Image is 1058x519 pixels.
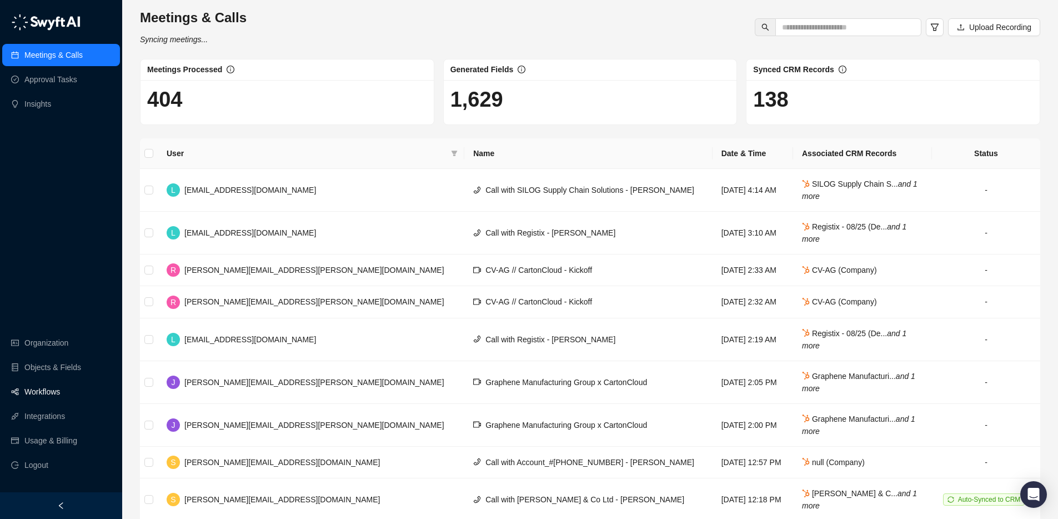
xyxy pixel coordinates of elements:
[473,458,481,466] span: phone
[713,286,793,318] td: [DATE] 2:32 AM
[171,456,176,468] span: S
[802,372,915,393] span: Graphene Manufacturi...
[473,496,481,503] span: phone
[802,179,917,201] span: SILOG Supply Chain S...
[957,23,965,31] span: upload
[802,458,865,467] span: null (Company)
[930,23,939,32] span: filter
[171,264,176,276] span: R
[172,376,176,388] span: J
[184,495,380,504] span: [PERSON_NAME][EMAIL_ADDRESS][DOMAIN_NAME]
[802,415,915,436] i: and 1 more
[947,496,954,503] span: sync
[147,87,427,112] h1: 404
[140,35,208,44] i: Syncing meetings...
[485,495,684,504] span: Call with [PERSON_NAME] & Co Ltd - [PERSON_NAME]
[24,93,51,115] a: Insights
[1020,481,1047,508] div: Open Intercom Messenger
[713,447,793,478] td: [DATE] 12:57 PM
[485,186,694,194] span: Call with SILOG Supply Chain Solutions - [PERSON_NAME]
[184,421,444,430] span: [PERSON_NAME][EMAIL_ADDRESS][PERSON_NAME][DOMAIN_NAME]
[24,68,77,91] a: Approval Tasks
[449,145,460,162] span: filter
[184,297,444,306] span: [PERSON_NAME][EMAIL_ADDRESS][PERSON_NAME][DOMAIN_NAME]
[802,489,917,510] i: and 1 more
[485,266,592,275] span: CV-AG // CartonCloud - Kickoff
[184,266,444,275] span: [PERSON_NAME][EMAIL_ADDRESS][PERSON_NAME][DOMAIN_NAME]
[184,186,316,194] span: [EMAIL_ADDRESS][DOMAIN_NAME]
[932,169,1040,212] td: -
[839,66,846,73] span: info-circle
[753,87,1033,112] h1: 138
[485,335,615,344] span: Call with Registix - [PERSON_NAME]
[518,66,525,73] span: info-circle
[958,496,1021,503] span: Auto-Synced to CRM
[473,421,481,428] span: video-camera
[473,378,481,386] span: video-camera
[57,502,65,510] span: left
[948,18,1040,36] button: Upload Recording
[932,212,1040,254] td: -
[473,186,481,194] span: phone
[802,179,917,201] i: and 1 more
[802,489,917,510] span: [PERSON_NAME] & C...
[713,169,793,212] td: [DATE] 4:14 AM
[932,447,1040,478] td: -
[969,21,1031,33] span: Upload Recording
[171,493,176,506] span: S
[802,372,915,393] i: and 1 more
[713,254,793,286] td: [DATE] 2:33 AM
[802,329,906,350] i: and 1 more
[171,333,176,346] span: L
[450,87,730,112] h1: 1,629
[485,458,694,467] span: Call with Account_#[PHONE_NUMBER] - [PERSON_NAME]
[450,65,514,74] span: Generated Fields
[24,356,81,378] a: Objects & Fields
[184,458,380,467] span: [PERSON_NAME][EMAIL_ADDRESS][DOMAIN_NAME]
[451,150,458,157] span: filter
[171,296,176,308] span: R
[11,14,81,31] img: logo-05li4sbe.png
[24,405,65,427] a: Integrations
[713,212,793,254] td: [DATE] 3:10 AM
[473,229,481,237] span: phone
[761,23,769,31] span: search
[713,404,793,447] td: [DATE] 2:00 PM
[172,419,176,431] span: J
[932,138,1040,169] th: Status
[24,430,77,452] a: Usage & Billing
[713,361,793,404] td: [DATE] 2:05 PM
[713,318,793,361] td: [DATE] 2:19 AM
[171,227,176,239] span: L
[184,228,316,237] span: [EMAIL_ADDRESS][DOMAIN_NAME]
[167,147,447,159] span: User
[932,286,1040,318] td: -
[485,297,592,306] span: CV-AG // CartonCloud - Kickoff
[802,222,906,243] i: and 1 more
[24,332,68,354] a: Organization
[171,184,176,196] span: L
[184,335,316,344] span: [EMAIL_ADDRESS][DOMAIN_NAME]
[473,298,481,306] span: video-camera
[485,378,647,387] span: Graphene Manufacturing Group x CartonCloud
[713,138,793,169] th: Date & Time
[932,318,1040,361] td: -
[802,266,877,275] span: CV-AG (Company)
[793,138,932,169] th: Associated CRM Records
[24,454,48,476] span: Logout
[485,228,615,237] span: Call with Registix - [PERSON_NAME]
[932,361,1040,404] td: -
[802,222,906,243] span: Registix - 08/25 (De...
[473,335,481,343] span: phone
[464,138,712,169] th: Name
[147,65,222,74] span: Meetings Processed
[932,404,1040,447] td: -
[227,66,234,73] span: info-circle
[140,9,247,27] h3: Meetings & Calls
[802,297,877,306] span: CV-AG (Company)
[932,254,1040,286] td: -
[802,415,915,436] span: Graphene Manufacturi...
[184,378,444,387] span: [PERSON_NAME][EMAIL_ADDRESS][PERSON_NAME][DOMAIN_NAME]
[11,461,19,469] span: logout
[473,266,481,274] span: video-camera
